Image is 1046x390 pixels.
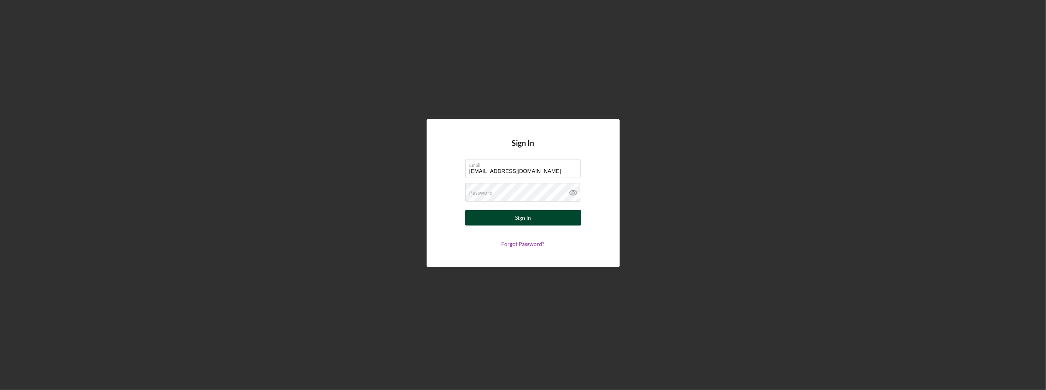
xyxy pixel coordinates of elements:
[470,190,493,196] label: Password
[470,159,581,168] label: Email
[515,210,531,226] div: Sign In
[512,139,534,159] h4: Sign In
[465,210,581,226] button: Sign In
[502,241,545,247] a: Forgot Password?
